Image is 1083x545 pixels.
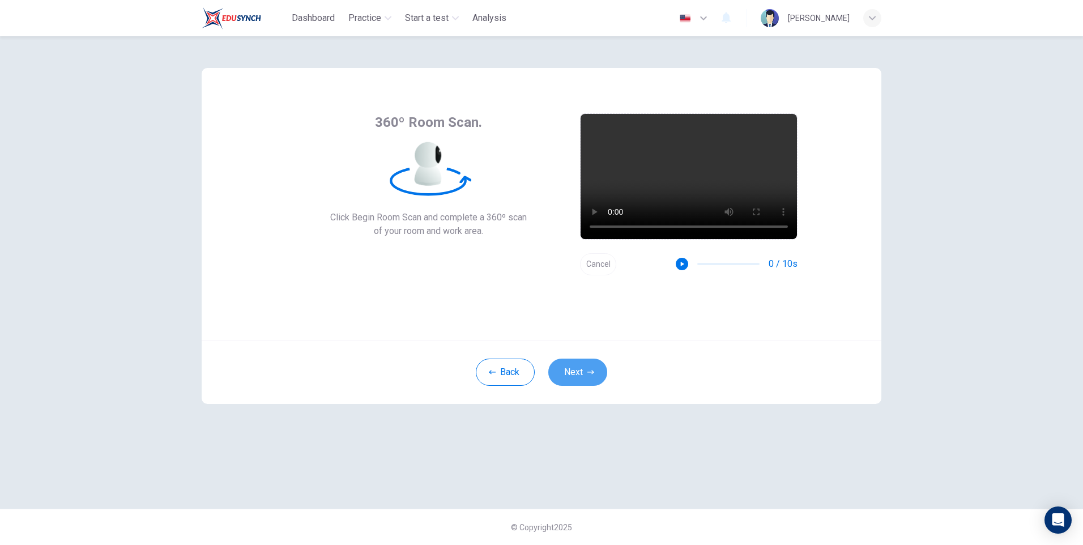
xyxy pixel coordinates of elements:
[476,359,535,386] button: Back
[472,11,506,25] span: Analysis
[400,8,463,28] button: Start a test
[405,11,449,25] span: Start a test
[678,14,692,23] img: en
[769,257,798,271] span: 0 / 10s
[344,8,396,28] button: Practice
[548,359,607,386] button: Next
[348,11,381,25] span: Practice
[202,7,287,29] a: Train Test logo
[761,9,779,27] img: Profile picture
[788,11,850,25] div: [PERSON_NAME]
[287,8,339,28] button: Dashboard
[375,113,482,131] span: 360º Room Scan.
[292,11,335,25] span: Dashboard
[1044,506,1072,534] div: Open Intercom Messenger
[202,7,261,29] img: Train Test logo
[330,211,527,224] span: Click Begin Room Scan and complete a 360º scan
[580,253,616,275] button: Cancel
[330,224,527,238] span: of your room and work area.
[511,523,572,532] span: © Copyright 2025
[468,8,511,28] button: Analysis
